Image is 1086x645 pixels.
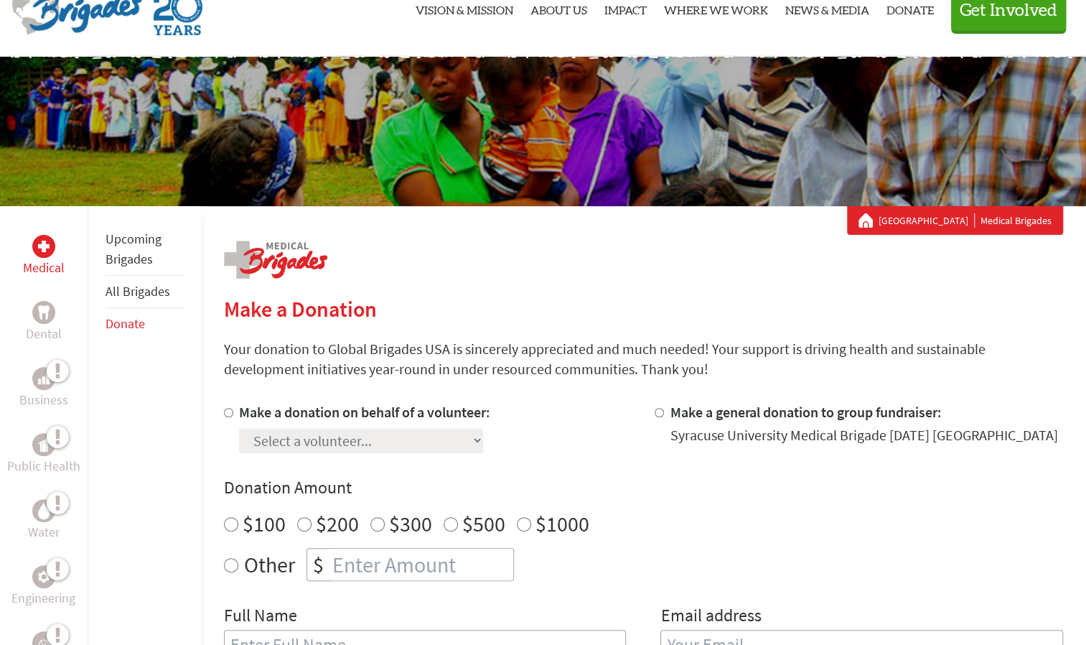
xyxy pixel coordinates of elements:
div: Public Health [32,433,55,456]
img: Business [38,373,50,384]
p: Medical [23,258,65,278]
input: Enter Amount [329,549,513,580]
label: $500 [462,510,505,537]
li: Upcoming Brigades [106,223,184,276]
a: EngineeringEngineering [11,565,75,608]
a: MedicalMedical [23,235,65,278]
p: Engineering [11,588,75,608]
div: Dental [32,301,55,324]
label: Full Name [224,604,297,630]
a: Public HealthPublic Health [7,433,80,476]
p: Your donation to Global Brigades USA is sincerely appreciated and much needed! Your support is dr... [224,339,1063,379]
div: $ [307,549,329,580]
label: $100 [243,510,286,537]
a: [GEOGRAPHIC_DATA] [879,213,975,228]
div: Medical Brigades [858,213,1052,228]
label: $200 [316,510,359,537]
h4: Donation Amount [224,476,1063,499]
a: BusinessBusiness [19,367,68,410]
p: Dental [26,324,62,344]
label: $300 [389,510,432,537]
img: Medical [38,241,50,252]
p: Public Health [7,456,80,476]
p: Water [28,522,60,542]
div: Business [32,367,55,390]
label: $1000 [535,510,589,537]
div: Engineering [32,565,55,588]
li: Donate [106,308,184,340]
a: WaterWater [28,499,60,542]
img: Water [38,502,50,519]
a: DentalDental [26,301,62,344]
img: logo-medical.png [224,241,327,279]
label: Make a general donation to group fundraiser: [670,403,941,421]
div: Syracuse University Medical Brigade [DATE] [GEOGRAPHIC_DATA] [670,425,1057,445]
div: Water [32,499,55,522]
a: Donate [106,315,145,332]
a: All Brigades [106,283,170,300]
li: All Brigades [106,276,184,308]
img: Dental [38,305,50,319]
a: Upcoming Brigades [106,231,162,267]
img: Engineering [38,571,50,583]
label: Other [244,548,295,581]
p: Business [19,390,68,410]
label: Email address [660,604,761,630]
img: Public Health [38,437,50,452]
h2: Make a Donation [224,296,1063,322]
span: Get Involved [960,2,1057,19]
div: Medical [32,235,55,258]
label: Make a donation on behalf of a volunteer: [239,403,490,421]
